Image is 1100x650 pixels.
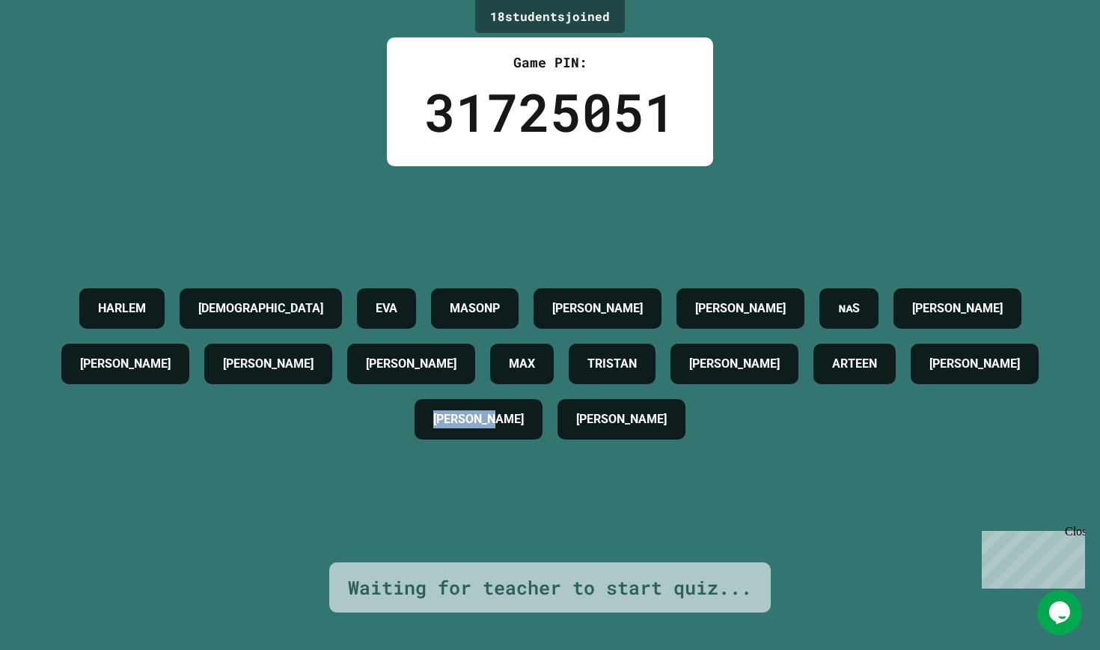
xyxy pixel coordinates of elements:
h4: [PERSON_NAME] [80,355,171,373]
h4: MAX [509,355,535,373]
h4: [PERSON_NAME] [689,355,780,373]
div: Waiting for teacher to start quiz... [348,574,752,602]
h4: [PERSON_NAME] [433,410,524,428]
iframe: chat widget [976,525,1085,589]
h4: ARTEEN [832,355,877,373]
div: Game PIN: [424,52,676,73]
h4: TRISTAN [587,355,637,373]
h4: [PERSON_NAME] [576,410,667,428]
h4: HARLEM [98,300,146,318]
h4: ɴᴀS [838,300,860,318]
h4: [PERSON_NAME] [552,300,643,318]
h4: [PERSON_NAME] [366,355,456,373]
h4: [PERSON_NAME] [695,300,786,318]
div: Chat with us now!Close [6,6,103,95]
h4: [PERSON_NAME] [912,300,1003,318]
div: 31725051 [424,73,676,151]
h4: [DEMOGRAPHIC_DATA] [198,300,323,318]
h4: [PERSON_NAME] [223,355,314,373]
h4: MASONP [450,300,500,318]
h4: [PERSON_NAME] [929,355,1020,373]
h4: EVA [376,300,397,318]
iframe: chat widget [1037,590,1085,635]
